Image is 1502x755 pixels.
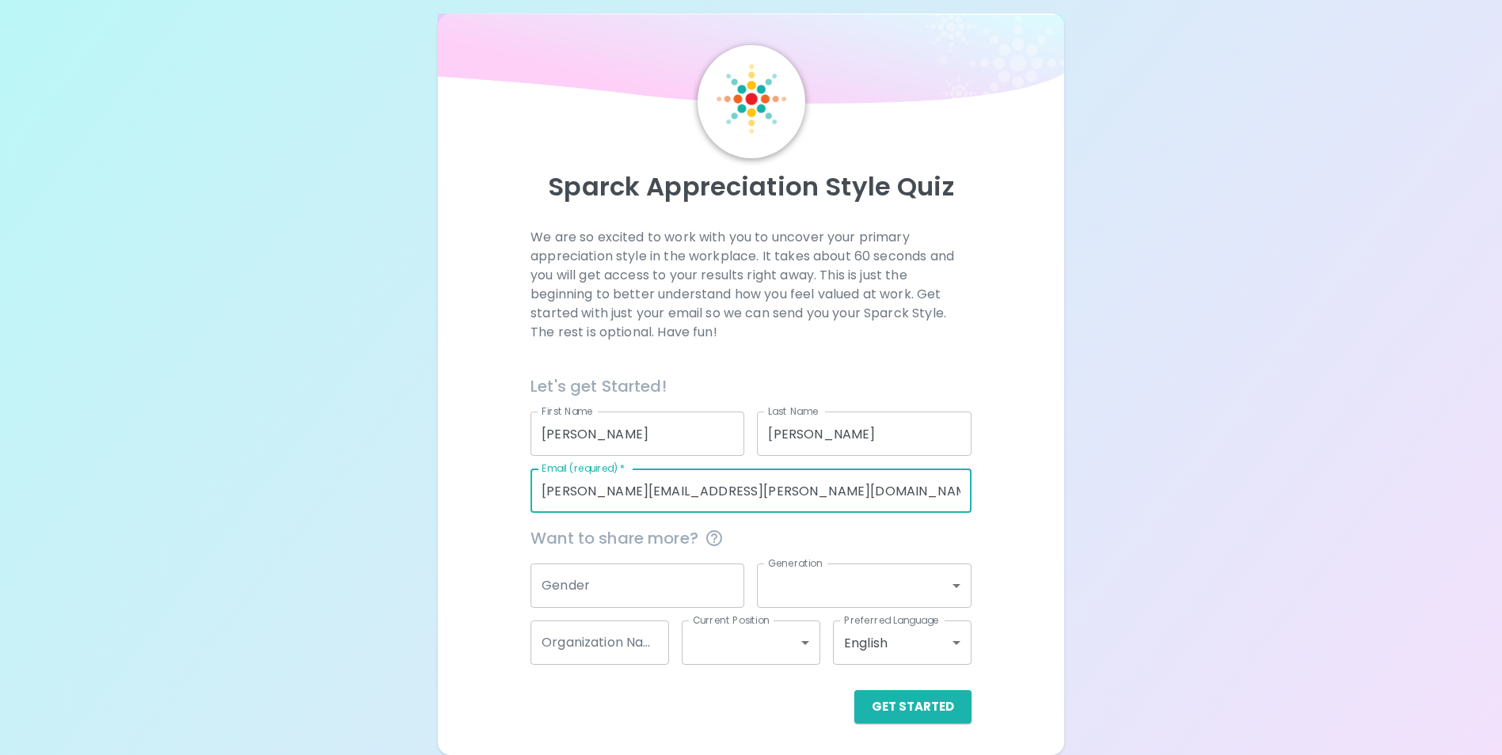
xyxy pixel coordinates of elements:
label: Generation [768,556,823,570]
img: wave [438,13,1063,112]
label: Last Name [768,404,818,418]
svg: This information is completely confidential and only used for aggregated appreciation studies at ... [705,529,724,548]
span: Want to share more? [530,525,972,551]
label: Current Position [693,613,770,627]
div: English [833,620,972,665]
p: We are so excited to work with you to uncover your primary appreciation style in the workplace. I... [530,228,972,342]
h6: Let's get Started! [530,374,972,399]
label: First Name [542,404,593,418]
button: Get Started [854,690,972,723]
p: Sparck Appreciation Style Quiz [457,171,1044,203]
label: Email (required) [542,461,626,475]
label: Preferred Language [844,613,939,627]
img: Sparck Logo [717,64,786,134]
